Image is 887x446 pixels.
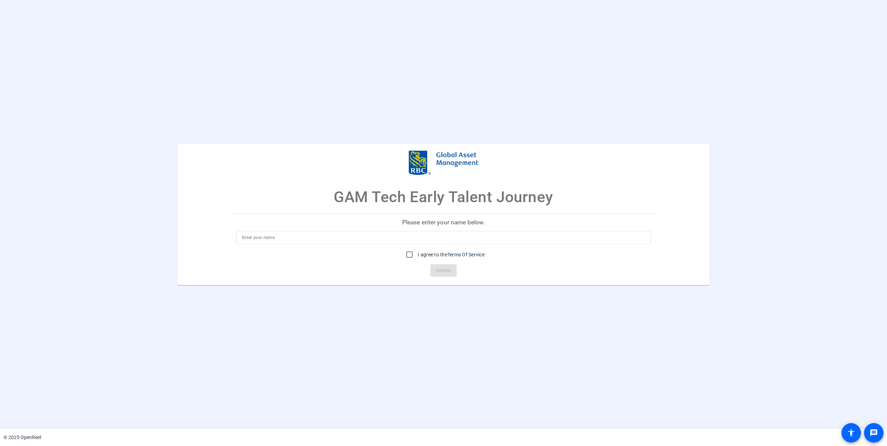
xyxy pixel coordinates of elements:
p: Please enter your name below. [231,214,657,231]
mat-icon: message [870,429,878,437]
p: GAM Tech Early Talent Journey [334,185,553,208]
mat-icon: accessibility [847,429,855,437]
a: Terms Of Service [447,251,485,257]
input: Enter your name [242,233,645,241]
img: company-logo [409,151,478,175]
label: I agree to the [416,251,485,258]
div: © 2025 OpenReel [3,434,41,441]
